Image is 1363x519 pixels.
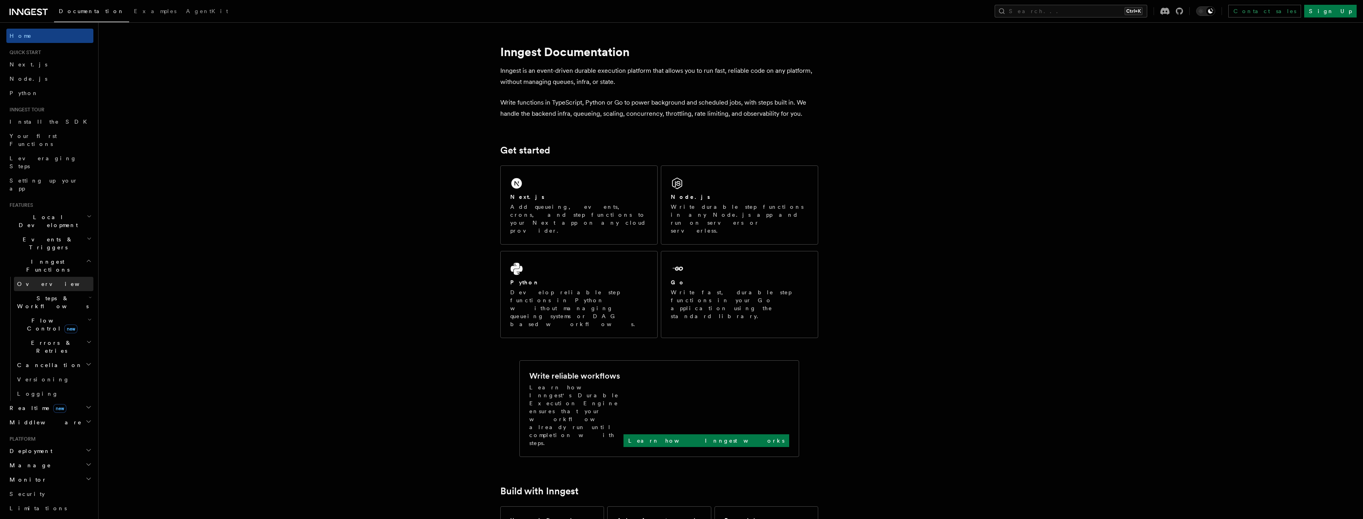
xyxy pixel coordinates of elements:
h2: Write reliable workflows [529,370,620,381]
h2: Node.js [671,193,710,201]
a: Examples [129,2,181,21]
a: Build with Inngest [500,486,579,497]
h2: Python [510,278,540,286]
button: Manage [6,458,93,472]
p: Write durable step functions in any Node.js app and run on servers or serverless. [671,203,808,235]
button: Search...Ctrl+K [995,5,1147,17]
kbd: Ctrl+K [1125,7,1142,15]
span: Platform [6,436,36,442]
a: Your first Functions [6,129,93,151]
a: Learn how Inngest works [623,434,789,447]
a: Python [6,86,93,100]
span: Deployment [6,447,52,455]
button: Middleware [6,415,93,430]
button: Errors & Retries [14,336,93,358]
a: Home [6,29,93,43]
span: Your first Functions [10,133,57,147]
a: Limitations [6,501,93,515]
span: Quick start [6,49,41,56]
span: Versioning [17,376,70,383]
a: Node.js [6,72,93,86]
a: Install the SDK [6,115,93,129]
span: Home [10,32,32,40]
span: Middleware [6,418,82,426]
a: Setting up your app [6,173,93,196]
p: Learn how Inngest's Durable Execution Engine ensures that your workflow already run until complet... [529,383,623,447]
p: Write fast, durable step functions in your Go application using the standard library. [671,288,808,320]
span: Local Development [6,213,87,229]
a: PythonDevelop reliable step functions in Python without managing queueing systems or DAG based wo... [500,251,658,338]
span: Node.js [10,76,47,82]
p: Inngest is an event-driven durable execution platform that allows you to run fast, reliable code ... [500,65,818,87]
button: Deployment [6,444,93,458]
p: Learn how Inngest works [628,437,784,445]
span: new [53,404,66,413]
h1: Inngest Documentation [500,45,818,59]
a: Node.jsWrite durable step functions in any Node.js app and run on servers or serverless. [661,165,818,245]
p: Write functions in TypeScript, Python or Go to power background and scheduled jobs, with steps bu... [500,97,818,119]
div: Inngest Functions [6,277,93,401]
span: Python [10,90,39,96]
a: Next.jsAdd queueing, events, crons, and step functions to your Next app on any cloud provider. [500,165,658,245]
button: Realtimenew [6,401,93,415]
span: Logging [17,391,58,397]
button: Inngest Functions [6,255,93,277]
span: Cancellation [14,361,83,369]
a: GoWrite fast, durable step functions in your Go application using the standard library. [661,251,818,338]
p: Develop reliable step functions in Python without managing queueing systems or DAG based workflows. [510,288,648,328]
span: Install the SDK [10,119,92,125]
span: AgentKit [186,8,228,14]
span: Limitations [10,505,67,511]
span: Errors & Retries [14,339,86,355]
a: Overview [14,277,93,291]
button: Toggle dark mode [1196,6,1215,16]
a: Sign Up [1304,5,1357,17]
h2: Go [671,278,685,286]
span: Monitor [6,476,47,484]
span: Examples [134,8,176,14]
p: Add queueing, events, crons, and step functions to your Next app on any cloud provider. [510,203,648,235]
button: Local Development [6,210,93,232]
span: Features [6,202,33,208]
span: Next.js [10,61,47,68]
a: Next.js [6,57,93,72]
span: Steps & Workflows [14,294,89,310]
a: Documentation [54,2,129,22]
span: Inngest tour [6,107,45,113]
span: Events & Triggers [6,235,87,251]
span: Leveraging Steps [10,155,77,169]
span: Realtime [6,404,66,412]
h2: Next.js [510,193,544,201]
button: Events & Triggers [6,232,93,255]
a: Logging [14,387,93,401]
span: Documentation [59,8,124,14]
a: Security [6,487,93,501]
button: Monitor [6,472,93,487]
span: Flow Control [14,317,87,332]
span: Inngest Functions [6,258,86,274]
button: Cancellation [14,358,93,372]
button: Steps & Workflows [14,291,93,313]
a: Get started [500,145,550,156]
span: Overview [17,281,99,287]
button: Flow Controlnew [14,313,93,336]
a: Versioning [14,372,93,387]
span: Manage [6,461,51,469]
span: Setting up your app [10,177,78,192]
a: Contact sales [1228,5,1301,17]
span: new [64,325,77,333]
a: AgentKit [181,2,233,21]
a: Leveraging Steps [6,151,93,173]
span: Security [10,491,45,497]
